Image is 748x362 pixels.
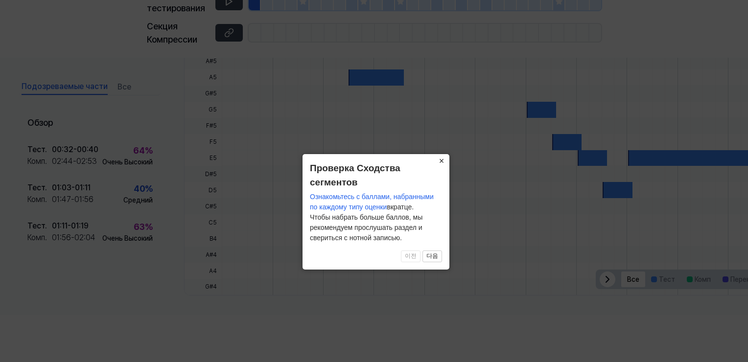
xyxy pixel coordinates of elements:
ya-tr-span: Ознакомьтесь с баллами, набранными по каждому типу оценки [310,193,434,211]
ya-tr-span: 이전 [405,252,417,259]
button: Закрыть [434,154,449,168]
ya-tr-span: вкратце. [387,203,414,211]
ya-tr-span: × [439,156,444,166]
button: 이전 [401,250,421,262]
ya-tr-span: Проверка Сходства сегментов [310,163,400,187]
ya-tr-span: Чтобы набрать больше баллов, мы рекомендуем прослушать раздел и свериться с нотной записью. [310,213,422,242]
button: 다음 [422,250,442,262]
ya-tr-span: 다음 [426,252,438,259]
